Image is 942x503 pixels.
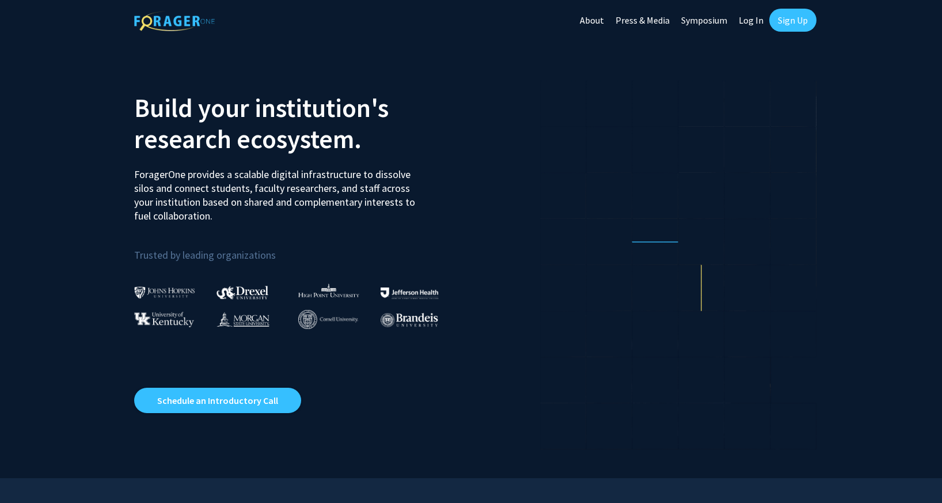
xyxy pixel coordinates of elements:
[769,9,816,32] a: Sign Up
[298,283,359,297] img: High Point University
[134,388,301,413] a: Opens in a new tab
[134,159,423,223] p: ForagerOne provides a scalable digital infrastructure to dissolve silos and connect students, fac...
[134,312,194,327] img: University of Kentucky
[134,286,195,298] img: Johns Hopkins University
[298,310,358,329] img: Cornell University
[381,288,438,298] img: Thomas Jefferson University
[216,286,268,299] img: Drexel University
[134,232,462,264] p: Trusted by leading organizations
[216,312,269,327] img: Morgan State University
[381,313,438,327] img: Brandeis University
[134,92,462,154] h2: Build your institution's research ecosystem.
[134,11,215,31] img: ForagerOne Logo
